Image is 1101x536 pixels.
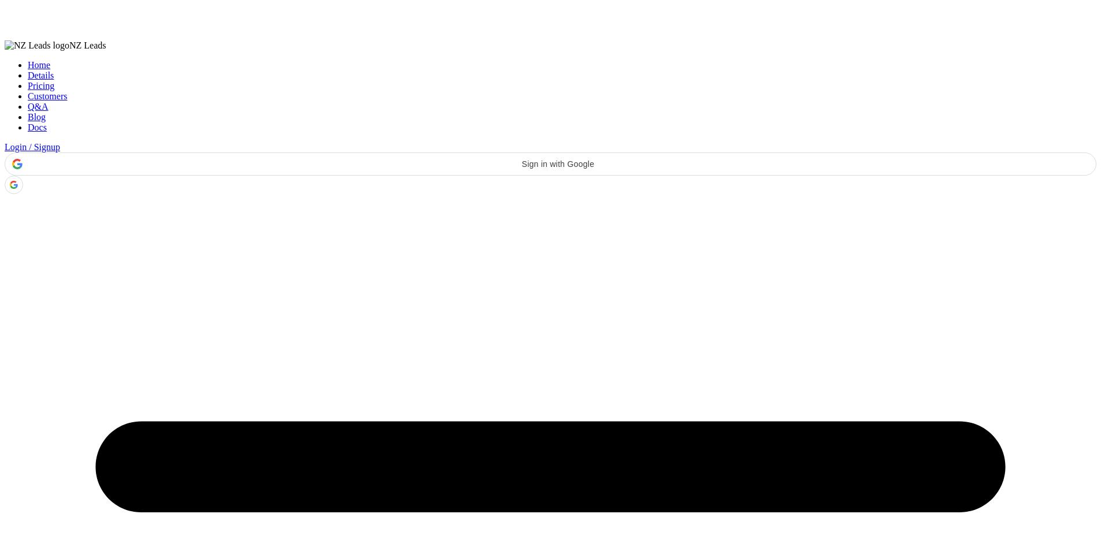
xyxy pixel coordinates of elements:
[28,60,50,70] a: Home
[5,142,60,152] a: Login / Signup
[28,70,54,80] a: Details
[28,112,46,122] a: Blog
[28,122,47,132] a: Docs
[27,159,1089,169] span: Sign in with Google
[28,91,67,101] a: Customers
[28,102,49,111] a: Q&A
[69,40,106,50] span: NZ Leads
[5,40,69,51] img: NZ Leads logo
[5,152,1096,176] div: Sign in with Google
[28,81,54,91] a: Pricing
